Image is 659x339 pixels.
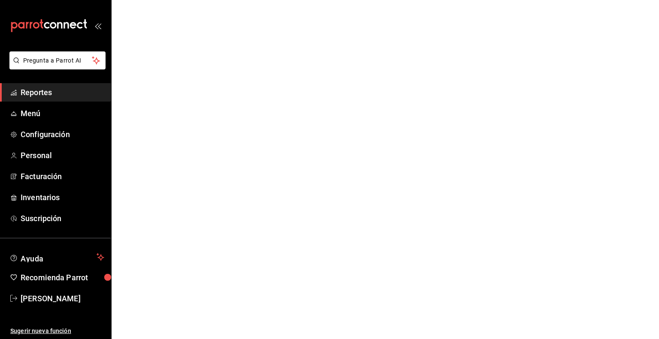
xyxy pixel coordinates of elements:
span: Reportes [21,87,104,98]
span: Personal [21,150,104,161]
span: Suscripción [21,213,104,224]
span: [PERSON_NAME] [21,293,104,304]
span: Pregunta a Parrot AI [23,56,92,65]
span: Ayuda [21,252,93,262]
button: open_drawer_menu [94,22,101,29]
span: Recomienda Parrot [21,272,104,283]
button: Pregunta a Parrot AI [9,51,106,69]
span: Menú [21,108,104,119]
span: Inventarios [21,192,104,203]
span: Sugerir nueva función [10,327,104,336]
span: Facturación [21,171,104,182]
span: Configuración [21,129,104,140]
a: Pregunta a Parrot AI [6,62,106,71]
